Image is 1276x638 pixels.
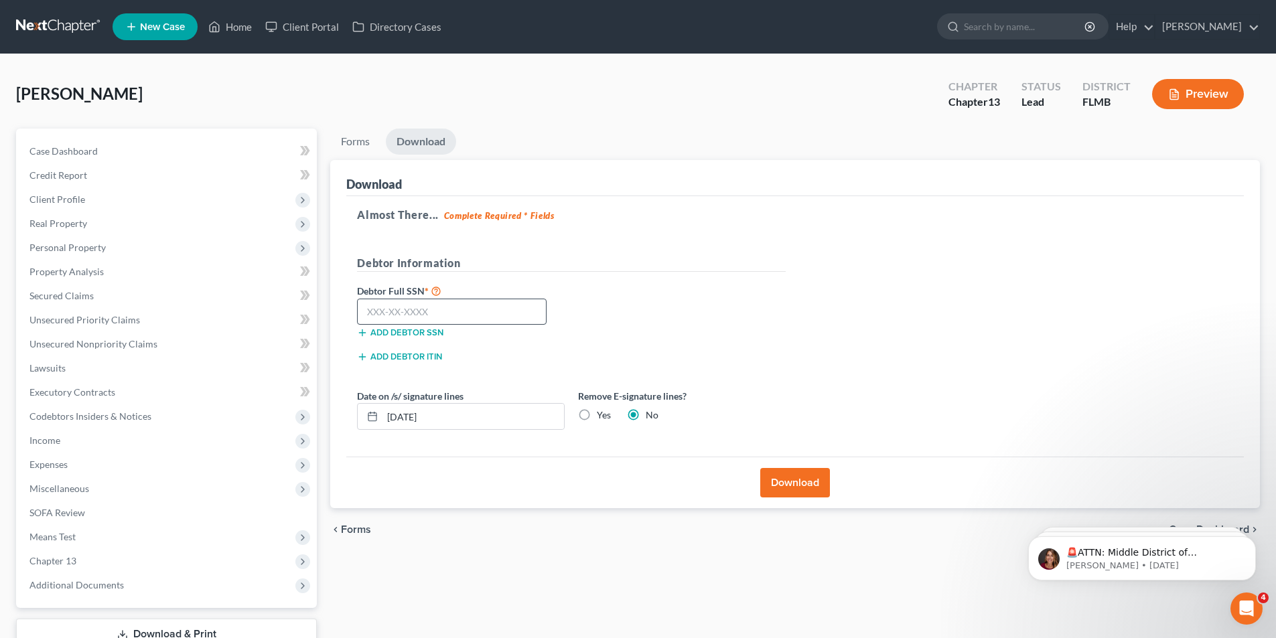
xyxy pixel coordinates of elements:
[1008,508,1276,602] iframe: Intercom notifications message
[19,356,317,380] a: Lawsuits
[29,338,157,349] span: Unsecured Nonpriority Claims
[330,524,341,535] i: chevron_left
[346,176,402,192] div: Download
[1082,79,1131,94] div: District
[597,408,611,422] label: Yes
[357,389,464,403] label: Date on /s/ signature lines
[382,404,564,429] input: MM/DD/YYYY
[357,207,1233,223] h5: Almost There...
[29,218,87,229] span: Real Property
[444,210,555,221] strong: Complete Required * Fields
[19,139,317,163] a: Case Dashboard
[29,314,140,325] span: Unsecured Priority Claims
[1230,592,1263,625] iframe: Intercom live chat
[140,22,185,32] span: New Case
[29,434,60,446] span: Income
[578,389,786,403] label: Remove E-signature lines?
[1021,94,1061,110] div: Lead
[1152,79,1244,109] button: Preview
[19,380,317,404] a: Executory Contracts
[29,193,85,205] span: Client Profile
[1109,15,1154,39] a: Help
[948,94,1000,110] div: Chapter
[29,531,76,542] span: Means Test
[29,169,87,181] span: Credit Report
[29,242,106,253] span: Personal Property
[29,266,104,277] span: Property Analysis
[19,163,317,187] a: Credit Report
[29,362,66,374] span: Lawsuits
[19,501,317,525] a: SOFA Review
[988,95,1000,108] span: 13
[29,145,98,157] span: Case Dashboard
[357,351,442,362] button: Add debtor ITIN
[19,284,317,308] a: Secured Claims
[341,524,371,535] span: Forms
[1021,79,1061,94] div: Status
[29,483,89,494] span: Miscellaneous
[29,386,115,398] span: Executory Contracts
[29,507,85,518] span: SOFA Review
[19,260,317,284] a: Property Analysis
[346,15,448,39] a: Directory Cases
[19,308,317,332] a: Unsecured Priority Claims
[357,327,443,338] button: Add debtor SSN
[1155,15,1259,39] a: [PERSON_NAME]
[330,129,380,155] a: Forms
[330,524,389,535] button: chevron_left Forms
[948,79,1000,94] div: Chapter
[202,15,259,39] a: Home
[964,14,1086,39] input: Search by name...
[16,84,143,103] span: [PERSON_NAME]
[357,299,547,325] input: XXX-XX-XXXX
[29,410,151,422] span: Codebtors Insiders & Notices
[29,579,124,590] span: Additional Documents
[1258,592,1269,603] span: 4
[29,555,76,566] span: Chapter 13
[1082,94,1131,110] div: FLMB
[19,332,317,356] a: Unsecured Nonpriority Claims
[259,15,346,39] a: Client Portal
[646,408,658,422] label: No
[29,290,94,301] span: Secured Claims
[29,459,68,470] span: Expenses
[350,283,571,299] label: Debtor Full SSN
[760,468,830,497] button: Download
[386,129,456,155] a: Download
[357,255,786,272] h5: Debtor Information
